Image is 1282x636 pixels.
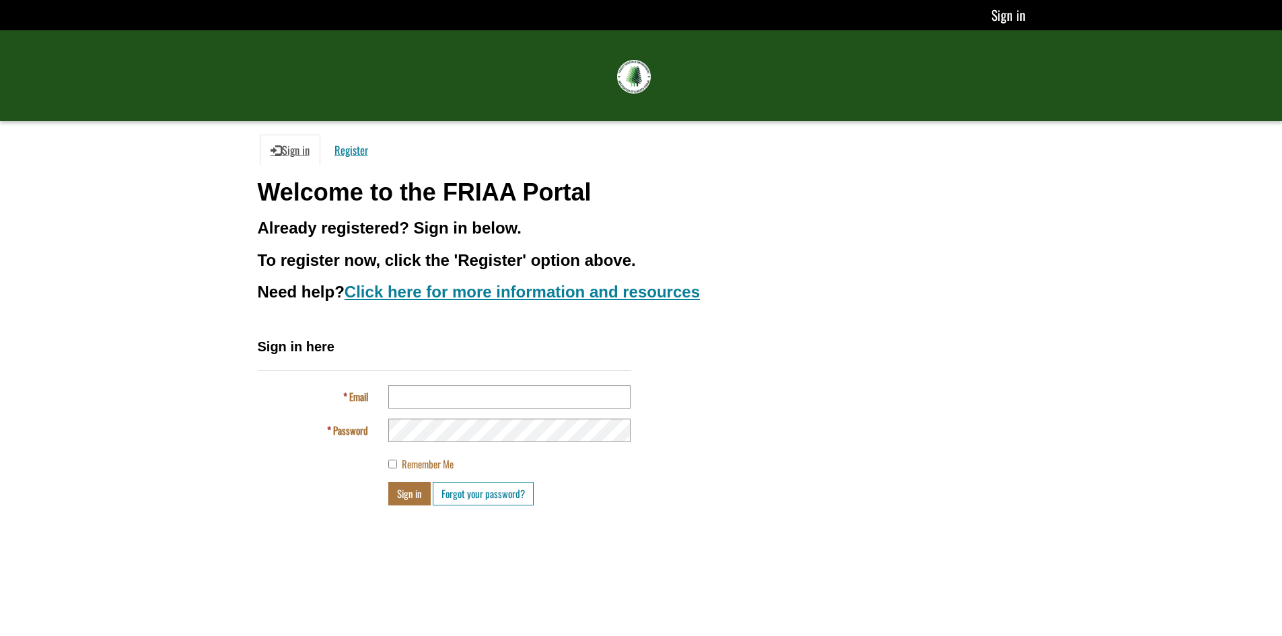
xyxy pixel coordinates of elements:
h1: Welcome to the FRIAA Portal [258,179,1025,206]
h3: Need help? [258,283,1025,301]
img: FRIAA Submissions Portal [617,60,651,94]
span: Password [333,423,368,437]
a: Sign in [260,135,320,166]
a: Forgot your password? [433,482,534,505]
h3: To register now, click the 'Register' option above. [258,252,1025,269]
span: Email [349,389,368,404]
input: Remember Me [388,460,397,468]
button: Sign in [388,482,431,505]
a: Click here for more information and resources [345,283,700,301]
a: Register [324,135,379,166]
span: Remember Me [402,456,454,471]
h3: Already registered? Sign in below. [258,219,1025,237]
span: Sign in here [258,339,334,354]
a: Sign in [991,5,1026,25]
